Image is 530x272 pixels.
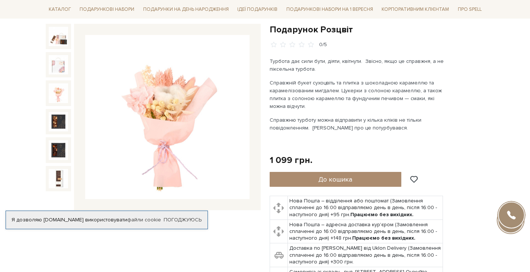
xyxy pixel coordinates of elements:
[352,235,415,241] b: Працюємо без вихідних.
[234,4,280,15] span: Ідеї подарунків
[350,211,414,218] b: Працюємо без вихідних.
[49,55,68,74] img: Подарунок Розцвіт
[270,24,485,35] h1: Подарунок Розцвіт
[49,27,68,46] img: Подарунок Розцвіт
[319,41,327,48] div: 0/5
[283,3,376,16] a: Подарункові набори на 1 Вересня
[270,57,444,73] p: Турбота дає сили бути, діяти, квітнути. Звісно, якщо це справжня, а не піксельна турбота.
[49,169,68,188] img: Подарунок Розцвіт
[49,140,68,160] img: Подарунок Розцвіт
[140,4,232,15] span: Подарунки на День народження
[85,35,250,199] img: Подарунок Розцвіт
[46,4,74,15] span: Каталог
[49,83,68,103] img: Подарунок Розцвіт
[270,116,444,132] p: Справжню турботу можна відправити у кілька кліків не тільки повідомленням. [PERSON_NAME] про це п...
[288,243,443,267] td: Доставка по [PERSON_NAME] від Uklon Delivery (Замовлення сплаченні до 16:00 відправляємо день в д...
[49,112,68,131] img: Подарунок Розцвіт
[270,172,402,187] button: До кошика
[127,217,161,223] a: файли cookie
[77,4,137,15] span: Подарункові набори
[288,220,443,243] td: Нова Пошта – адресна доставка кур'єром (Замовлення сплаченні до 16:00 відправляємо день в день, п...
[288,196,443,220] td: Нова Пошта – відділення або поштомат (Замовлення сплаченні до 16:00 відправляємо день в день, піс...
[318,175,352,183] span: До кошика
[164,217,202,223] a: Погоджуюсь
[379,3,452,16] a: Корпоративним клієнтам
[6,217,208,223] div: Я дозволяю [DOMAIN_NAME] використовувати
[455,4,485,15] span: Про Spell
[270,79,444,110] p: Справжній букет сухоцвіть та плитка з шоколадною карамеллю та карамелізованим мигдалем. Цукерки з...
[270,154,312,166] div: 1 099 грн.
